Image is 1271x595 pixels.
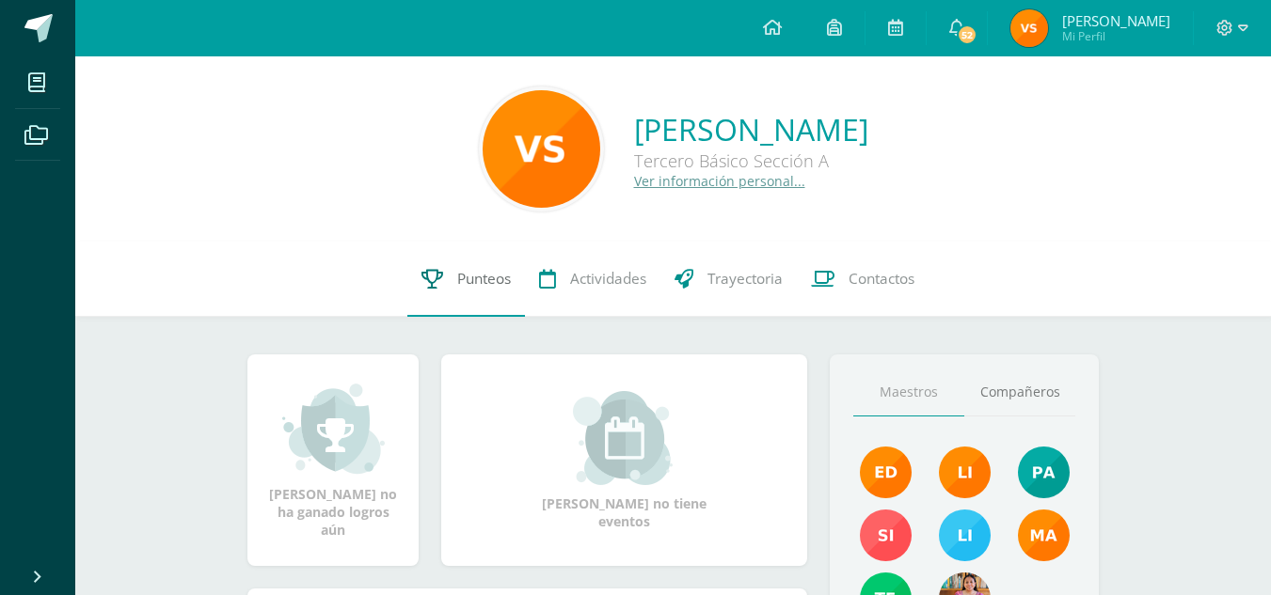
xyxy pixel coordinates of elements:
[1062,11,1170,30] span: [PERSON_NAME]
[860,446,912,498] img: f40e456500941b1b33f0807dd74ea5cf.png
[939,446,991,498] img: cefb4344c5418beef7f7b4a6cc3e812c.png
[407,242,525,317] a: Punteos
[573,391,675,485] img: event_small.png
[797,242,929,317] a: Contactos
[1018,509,1070,561] img: 560278503d4ca08c21e9c7cd40ba0529.png
[1018,446,1070,498] img: 40c28ce654064086a0d3fb3093eec86e.png
[525,242,660,317] a: Actividades
[282,382,385,476] img: achievement_small.png
[849,269,914,289] span: Contactos
[860,509,912,561] img: f1876bea0eda9ed609c3471a3207beac.png
[634,172,805,190] a: Ver información personal...
[1010,9,1048,47] img: 2cf94fa57ebd1aa74ea324be0f8bd2ee.png
[483,90,600,208] img: 1b37dd66d8dfe0cc1e0f762a475d8f2c.png
[634,109,868,149] a: [PERSON_NAME]
[1062,28,1170,44] span: Mi Perfil
[939,509,991,561] img: 93ccdf12d55837f49f350ac5ca2a40a5.png
[570,269,646,289] span: Actividades
[660,242,797,317] a: Trayectoria
[957,24,977,45] span: 52
[531,391,719,530] div: [PERSON_NAME] no tiene eventos
[634,149,868,172] div: Tercero Básico Sección A
[457,269,511,289] span: Punteos
[853,368,964,416] a: Maestros
[964,368,1075,416] a: Compañeros
[707,269,783,289] span: Trayectoria
[266,382,400,539] div: [PERSON_NAME] no ha ganado logros aún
